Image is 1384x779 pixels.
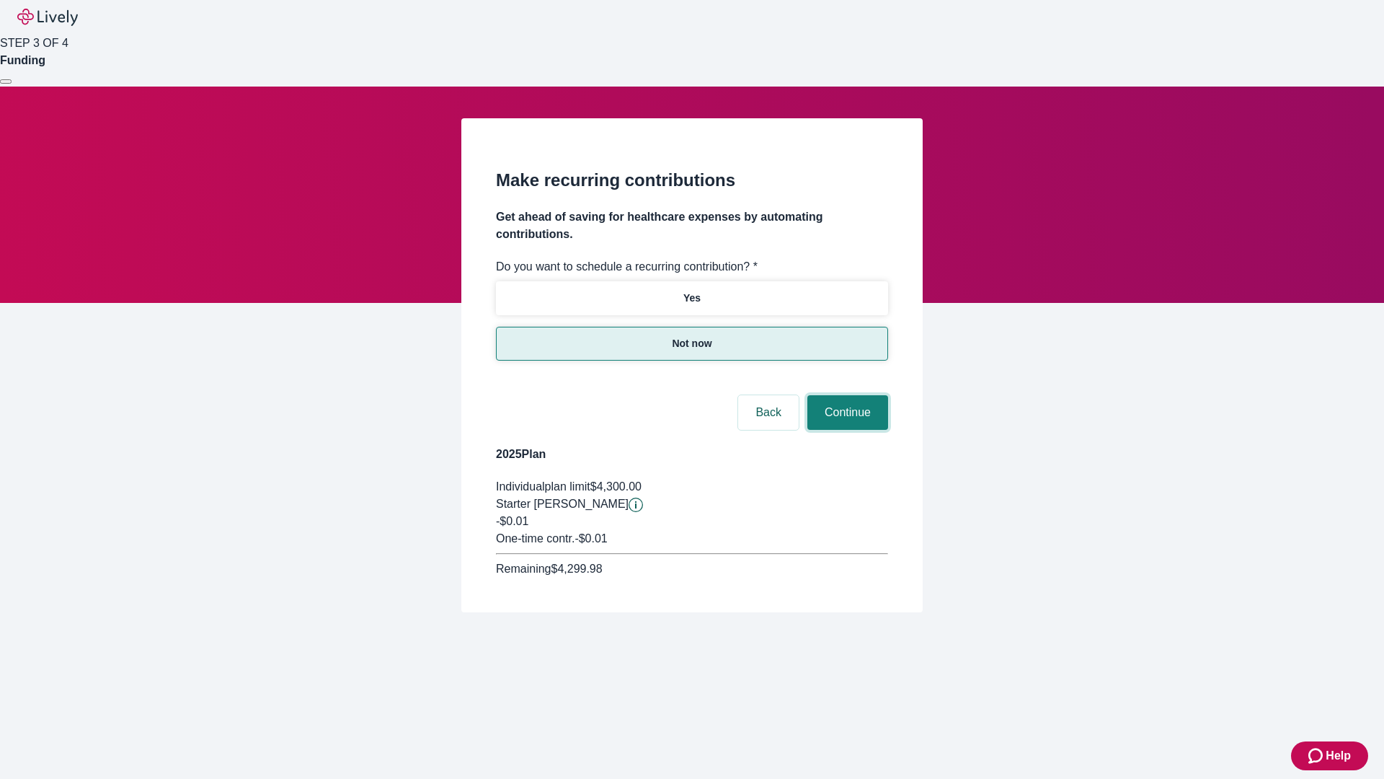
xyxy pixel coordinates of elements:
[496,167,888,193] h2: Make recurring contributions
[496,532,575,545] span: One-time contr.
[683,291,701,306] p: Yes
[496,327,888,361] button: Not now
[496,498,629,510] span: Starter [PERSON_NAME]
[575,532,607,545] span: - $0.01
[496,480,590,493] span: Individual plan limit
[551,563,602,575] span: $4,299.98
[629,498,643,512] button: Lively will contribute $0.01 to establish your account
[1308,747,1326,765] svg: Zendesk support icon
[496,515,528,527] span: -$0.01
[807,395,888,430] button: Continue
[496,281,888,315] button: Yes
[496,563,551,575] span: Remaining
[496,446,888,463] h4: 2025 Plan
[672,336,711,351] p: Not now
[1326,747,1351,765] span: Help
[17,9,78,26] img: Lively
[629,498,643,512] svg: Starter penny details
[496,258,758,276] label: Do you want to schedule a recurring contribution? *
[738,395,799,430] button: Back
[1291,741,1368,770] button: Zendesk support iconHelp
[496,208,888,243] h4: Get ahead of saving for healthcare expenses by automating contributions.
[590,480,642,493] span: $4,300.00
